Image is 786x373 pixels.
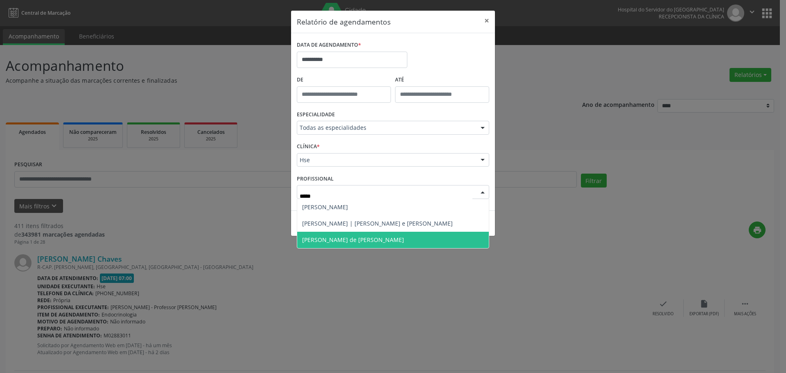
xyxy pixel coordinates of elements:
[297,109,335,121] label: ESPECIALIDADE
[297,16,391,27] h5: Relatório de agendamentos
[297,74,391,86] label: De
[302,203,348,211] span: [PERSON_NAME]
[479,11,495,31] button: Close
[297,140,320,153] label: CLÍNICA
[297,39,361,52] label: DATA DE AGENDAMENTO
[297,172,334,185] label: PROFISSIONAL
[395,74,489,86] label: ATÉ
[302,219,453,227] span: [PERSON_NAME] | [PERSON_NAME] e [PERSON_NAME]
[300,124,472,132] span: Todas as especialidades
[300,156,472,164] span: Hse
[302,236,404,244] span: [PERSON_NAME] de [PERSON_NAME]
